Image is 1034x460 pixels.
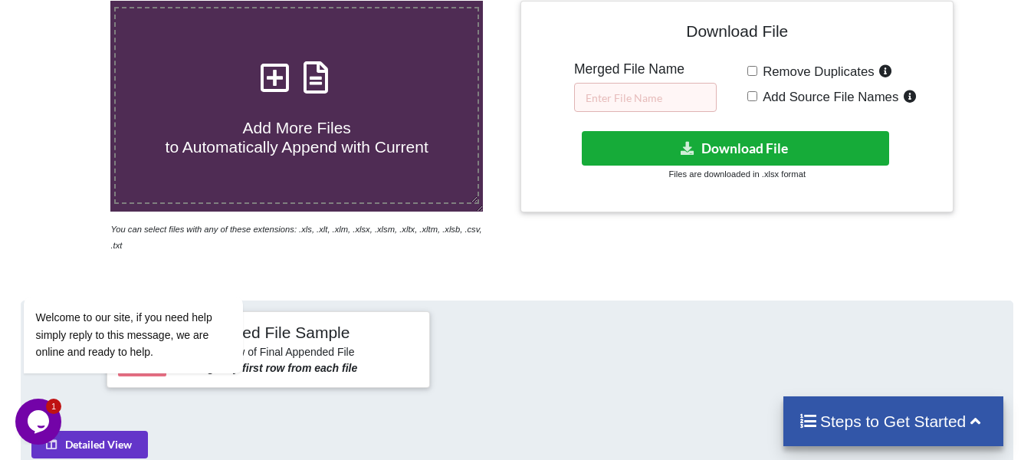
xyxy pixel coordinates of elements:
[669,169,806,179] small: Files are downloaded in .xlsx format
[166,119,428,156] span: Add More Files to Automatically Append with Current
[757,90,898,104] span: Add Source File Names
[15,399,64,445] iframe: chat widget
[799,412,988,431] h4: Steps to Get Started
[582,131,889,166] button: Download File
[110,225,481,250] i: You can select files with any of these extensions: .xls, .xlt, .xlm, .xlsx, .xlsm, .xltx, .xltm, ...
[31,431,148,458] button: Detailed View
[574,61,717,77] h5: Merged File Name
[757,64,875,79] span: Remove Duplicates
[532,12,942,56] h4: Download File
[15,158,291,391] iframe: chat widget
[574,83,717,112] input: Enter File Name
